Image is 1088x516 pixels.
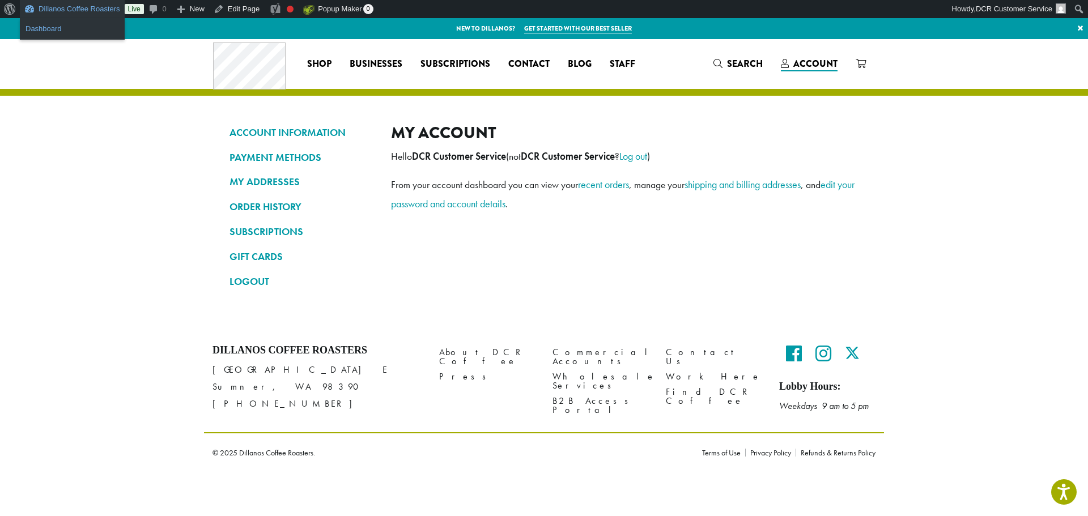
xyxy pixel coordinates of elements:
[229,123,374,300] nav: Account pages
[666,385,762,409] a: Find DCR Coffee
[796,449,875,457] a: Refunds & Returns Policy
[745,449,796,457] a: Privacy Policy
[704,54,772,73] a: Search
[439,369,535,385] a: Press
[391,175,858,214] p: From your account dashboard you can view your , manage your , and .
[685,178,801,191] a: shipping and billing addresses
[391,123,858,143] h2: My account
[420,57,490,71] span: Subscriptions
[727,57,763,70] span: Search
[229,123,374,142] a: ACCOUNT INFORMATION
[307,57,331,71] span: Shop
[20,18,125,40] ul: Dillanos Coffee Roasters
[229,272,374,291] a: LOGOUT
[524,24,632,33] a: Get started with our best seller
[508,57,550,71] span: Contact
[212,449,685,457] p: © 2025 Dillanos Coffee Roasters.
[298,55,341,73] a: Shop
[568,57,592,71] span: Blog
[229,222,374,241] a: SUBSCRIPTIONS
[125,4,144,14] a: Live
[619,150,647,163] a: Log out
[229,172,374,191] a: MY ADDRESSES
[20,22,125,36] a: Dashboard
[439,344,535,369] a: About DCR Coffee
[363,4,373,14] span: 0
[212,361,422,412] p: [GEOGRAPHIC_DATA] E Sumner, WA 98390 [PHONE_NUMBER]
[1073,18,1088,39] a: ×
[666,344,762,369] a: Contact Us
[601,55,644,73] a: Staff
[578,178,629,191] a: recent orders
[287,6,294,12] div: Focus keyphrase not set
[610,57,635,71] span: Staff
[521,150,615,163] strong: DCR Customer Service
[229,148,374,167] a: PAYMENT METHODS
[212,344,422,357] h4: Dillanos Coffee Roasters
[779,400,869,412] em: Weekdays 9 am to 5 pm
[779,381,875,393] h5: Lobby Hours:
[702,449,745,457] a: Terms of Use
[552,344,649,369] a: Commercial Accounts
[412,150,506,163] strong: DCR Customer Service
[666,369,762,385] a: Work Here
[976,5,1052,13] span: DCR Customer Service
[229,197,374,216] a: ORDER HISTORY
[391,147,858,166] p: Hello (not ? )
[552,394,649,418] a: B2B Access Portal
[229,247,374,266] a: GIFT CARDS
[350,57,402,71] span: Businesses
[552,369,649,394] a: Wholesale Services
[793,57,838,70] span: Account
